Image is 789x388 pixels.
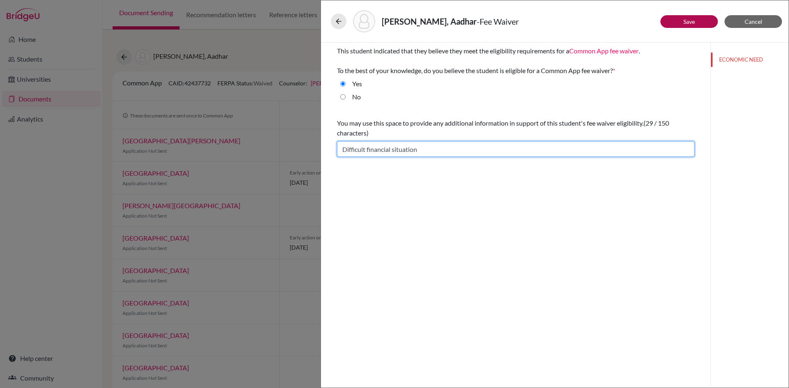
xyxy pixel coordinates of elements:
span: - Fee Waiver [477,16,519,26]
button: ECONOMIC NEED [711,53,789,67]
label: No [352,92,361,102]
span: This student indicated that they believe they meet the eligibility requirements for a . To the be... [337,47,640,74]
span: You may use this space to provide any additional information in support of this student's fee wai... [337,119,644,127]
label: Yes [352,79,362,89]
a: Common App fee waiver [569,47,639,55]
strong: [PERSON_NAME], Aadhar [382,16,477,26]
